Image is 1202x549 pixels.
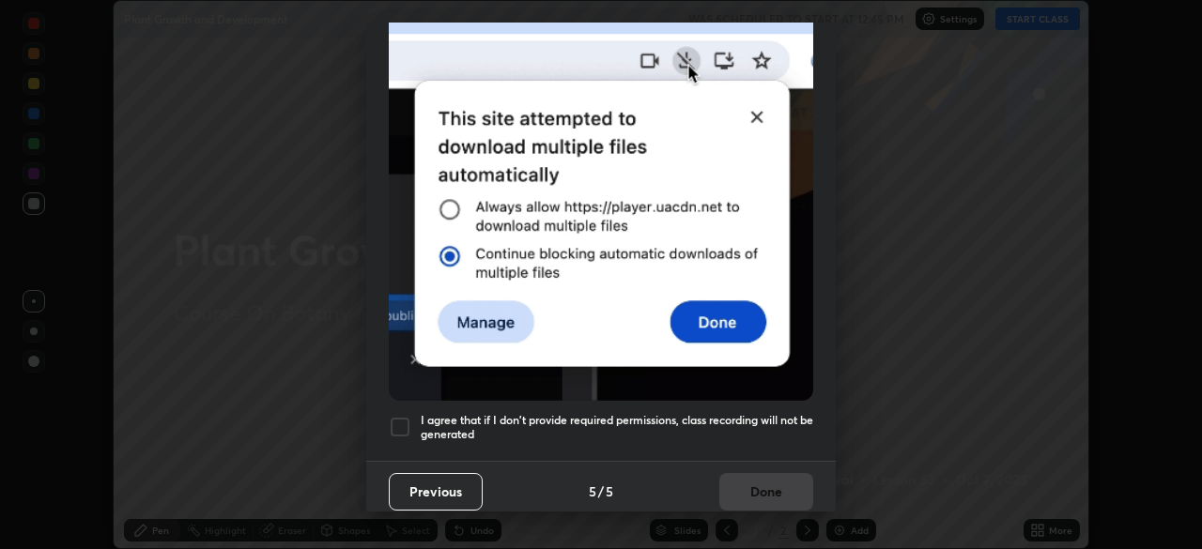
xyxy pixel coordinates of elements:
h5: I agree that if I don't provide required permissions, class recording will not be generated [421,413,813,442]
h4: 5 [589,481,596,501]
button: Previous [389,473,483,511]
h4: / [598,481,604,501]
h4: 5 [606,481,613,501]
